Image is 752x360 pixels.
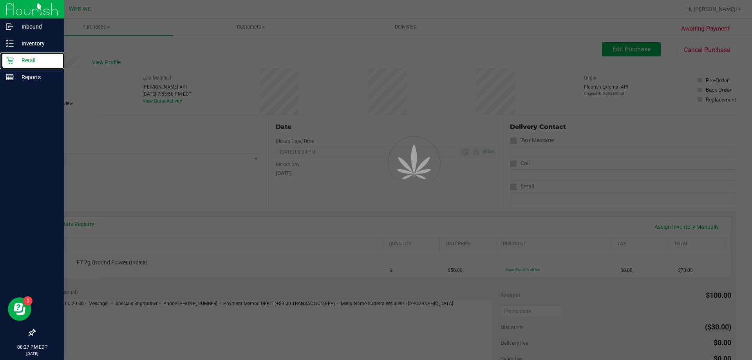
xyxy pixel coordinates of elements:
inline-svg: Inbound [6,23,14,31]
iframe: Resource center [8,297,31,321]
p: Inventory [14,39,61,48]
iframe: Resource center unread badge [23,296,33,306]
p: Retail [14,56,61,65]
p: [DATE] [4,351,61,356]
p: Inbound [14,22,61,31]
inline-svg: Retail [6,56,14,64]
inline-svg: Inventory [6,40,14,47]
p: 08:27 PM EDT [4,344,61,351]
p: Reports [14,72,61,82]
inline-svg: Reports [6,73,14,81]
